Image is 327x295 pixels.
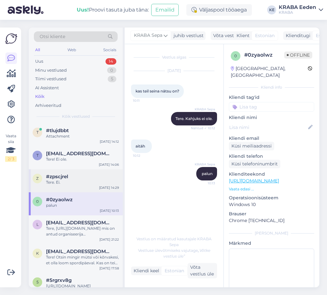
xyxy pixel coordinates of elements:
[255,32,275,39] span: Estonian
[229,171,314,178] p: Klienditeekond
[34,46,41,54] div: All
[66,46,77,54] div: Web
[107,67,116,74] div: 0
[229,142,274,150] div: Küsi meiliaadressi
[229,94,314,101] p: Kliendi tag'id
[35,102,61,109] div: Arhiveeritud
[108,76,116,82] div: 5
[229,135,314,142] p: Kliendi email
[175,116,213,121] span: Tere. Kahjuks ei ole.
[171,32,204,39] div: juhib vestlust
[36,280,39,284] span: 5
[229,217,314,224] p: Chrome [TECHNICAL_ID]
[36,251,39,256] span: k
[36,222,39,227] span: l
[40,33,65,40] span: Otsi kliente
[99,162,119,167] div: [DATE] 14:06
[229,114,314,121] p: Kliendi nimi
[46,197,73,203] span: #0zyaolwz
[229,178,279,184] a: [URL][DOMAIN_NAME]
[191,162,215,167] span: KRABA Sepa
[211,31,251,40] div: Võta vestlus üle
[136,236,212,247] span: Vestlus on määratud kasutajale KRABA Sepa
[77,7,89,13] b: Uus!
[284,52,312,59] span: Offline
[46,220,113,226] span: liisbetkukk@gmail.com
[134,32,162,39] span: KRABA Sepa
[36,153,39,158] span: t
[202,171,213,176] span: palun
[35,93,44,100] div: Kõik
[229,160,280,168] div: Küsi telefoninumbrit
[229,230,314,236] div: [PERSON_NAME]
[46,133,119,139] div: Attachment
[234,32,250,39] div: Klient
[46,254,119,266] div: Tere! Otsin mingir mütsi või kõrvakesi, et olla loom spordipäeval. Kas on teie poes oleks midagi ...
[165,267,184,274] span: Estonian
[99,266,119,271] div: [DATE] 17:58
[46,179,119,185] div: Tere. Ei.
[279,5,316,10] div: KRABA Eeden
[229,84,314,90] div: Kliendi info
[229,153,314,160] p: Kliendi telefon
[279,5,323,15] a: KRABA EedenKRABA
[46,174,68,179] span: #zpscjrel
[35,58,43,65] div: Uus
[138,248,210,259] span: Vestluse ülevõtmiseks vajutage
[131,54,217,60] div: Vestlus algas
[36,130,39,135] span: t
[244,51,284,59] div: # 0zyaolwz
[5,133,17,162] div: Vaata siia
[191,126,215,131] span: Nähtud ✓ 10:12
[229,124,307,131] input: Lisa nimi
[36,199,39,204] span: 0
[151,4,179,16] button: Emailid
[77,6,149,14] div: Proovi tasuta juba täna:
[46,151,113,156] span: tere182@mail.ee
[267,5,276,14] div: KE
[229,201,314,208] p: Windows 10
[35,67,67,74] div: Minu vestlused
[46,277,72,283] span: #5rgrxv8g
[191,181,215,186] span: 10:13
[46,128,69,133] span: #tlujdbbt
[229,195,314,201] p: Operatsioonisüsteem
[191,107,215,112] span: KRABA Sepa
[102,46,118,54] div: Socials
[99,185,119,190] div: [DATE] 14:29
[186,4,252,16] div: Väljaspool tööaega
[188,263,217,278] div: Võta vestlus üle
[229,102,314,112] input: Lisa tag
[136,89,179,93] span: kas teil seina nätsu on?
[35,76,66,82] div: Tiimi vestlused
[234,53,237,58] span: 0
[46,283,119,289] div: [URL][DOMAIN_NAME]
[231,65,308,79] div: [GEOGRAPHIC_DATA], [GEOGRAPHIC_DATA]
[36,176,39,181] span: z
[46,226,119,237] div: Tere, [URL][DOMAIN_NAME] mis on antud organiseerija [PERSON_NAME]?
[229,240,314,247] p: Märkmed
[279,10,316,15] div: KRABA
[35,85,59,91] div: AI Assistent
[46,203,119,208] div: palun
[229,186,314,192] p: Vaata edasi ...
[46,156,119,162] div: Tere! Ei ole.
[46,249,113,254] span: kivirahkmirtelmia@gmail.com
[5,156,17,162] div: 2 / 3
[131,68,217,74] div: [DATE]
[62,114,90,119] span: Kõik vestlused
[5,33,17,45] img: Askly Logo
[136,144,145,148] span: aitäh
[133,153,157,158] span: 10:12
[100,139,119,144] div: [DATE] 14:12
[283,32,310,39] div: Klienditugi
[133,98,157,103] span: 10:11
[105,58,116,65] div: 14
[229,211,314,217] p: Brauser
[99,237,119,242] div: [DATE] 21:22
[100,208,119,213] div: [DATE] 10:13
[131,267,159,274] div: Kliendi keel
